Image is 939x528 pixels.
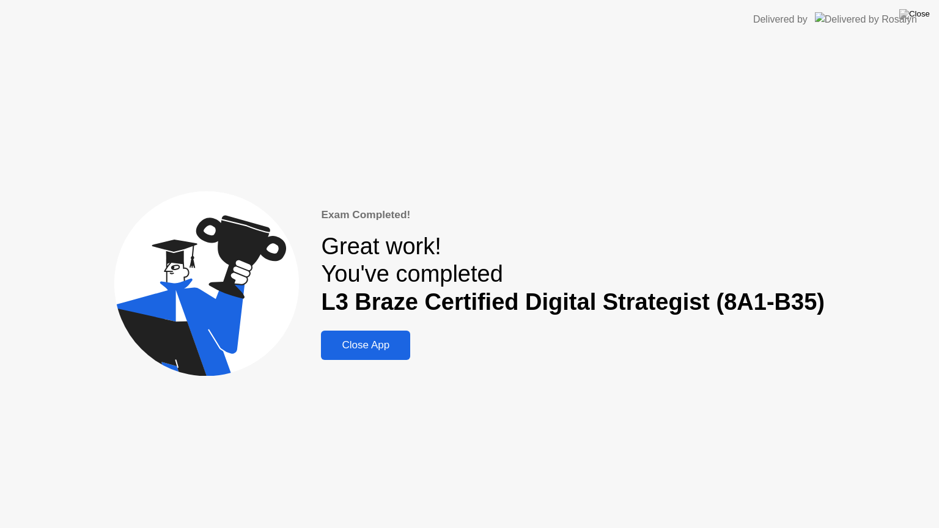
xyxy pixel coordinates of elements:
img: Close [899,9,930,19]
button: Close App [321,331,410,360]
b: L3 Braze Certified Digital Strategist (8A1-B35) [321,289,825,315]
img: Delivered by Rosalyn [815,12,917,26]
div: Delivered by [753,12,808,27]
div: Close App [325,339,407,351]
div: Great work! You've completed [321,233,825,317]
div: Exam Completed! [321,207,825,223]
